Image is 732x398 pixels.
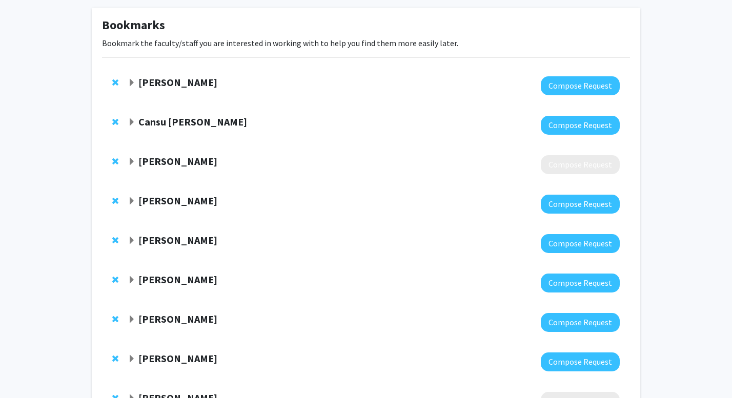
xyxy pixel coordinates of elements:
[541,195,620,214] button: Compose Request to Yujiang Fang
[138,234,217,246] strong: [PERSON_NAME]
[128,118,136,127] span: Expand Cansu Agca Bookmark
[112,276,118,284] span: Remove Jeffrey Stevens from bookmarks
[138,273,217,286] strong: [PERSON_NAME]
[541,352,620,371] button: Compose Request to Dennis Kelley
[112,78,118,87] span: Remove Carolyn Orbann from bookmarks
[541,76,620,95] button: Compose Request to Carolyn Orbann
[138,194,217,207] strong: [PERSON_NAME]
[541,313,620,332] button: Compose Request to Antoinette Burger
[128,158,136,166] span: Expand Leszek Vincent Bookmark
[138,76,217,89] strong: [PERSON_NAME]
[112,197,118,205] span: Remove Yujiang Fang from bookmarks
[102,18,630,33] h1: Bookmarks
[112,354,118,363] span: Remove Dennis Kelley from bookmarks
[128,237,136,245] span: Expand Prashant Sonawane Bookmark
[112,118,118,126] span: Remove Cansu Agca from bookmarks
[541,234,620,253] button: Compose Request to Prashant Sonawane
[138,115,247,128] strong: Cansu [PERSON_NAME]
[112,315,118,323] span: Remove Antoinette Burger from bookmarks
[138,155,217,167] strong: [PERSON_NAME]
[112,236,118,244] span: Remove Prashant Sonawane from bookmarks
[138,312,217,325] strong: [PERSON_NAME]
[541,116,620,135] button: Compose Request to Cansu Agca
[128,355,136,363] span: Expand Dennis Kelley Bookmark
[138,352,217,365] strong: [PERSON_NAME]
[128,197,136,205] span: Expand Yujiang Fang Bookmark
[541,274,620,292] button: Compose Request to Jeffrey Stevens
[128,276,136,284] span: Expand Jeffrey Stevens Bookmark
[8,352,44,390] iframe: Chat
[112,157,118,165] span: Remove Leszek Vincent from bookmarks
[541,155,620,174] button: Compose Request to Leszek Vincent
[102,37,630,49] p: Bookmark the faculty/staff you are interested in working with to help you find them more easily l...
[128,316,136,324] span: Expand Antoinette Burger Bookmark
[128,79,136,87] span: Expand Carolyn Orbann Bookmark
